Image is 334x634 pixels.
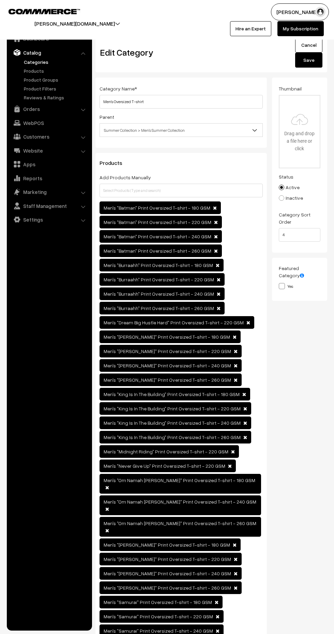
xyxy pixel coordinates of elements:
span: Men's "Om Namah [PERSON_NAME]" Print Oversized T-shirt - 180 GSM [104,477,255,483]
a: Customers [9,130,90,143]
label: Featured Category [279,265,321,279]
span: Men's "King Is In The Building" Print Oversized T-shirt - 220 GSM [104,406,241,411]
label: Parent [100,113,114,121]
a: Reports [9,172,90,184]
a: Categories [22,58,90,66]
button: Save [295,53,322,68]
label: Inactive [279,194,303,201]
a: Product Filters [22,85,90,92]
a: Apps [9,158,90,170]
a: Reviews & Ratings [22,94,90,101]
span: Men's "Dream Big Hustle Hard" Print Oversized T-shirt - 220 GSM [104,320,244,325]
h2: Edit Category [100,47,264,58]
a: Cancel [295,38,322,53]
span: Men's "Om Namah [PERSON_NAME]" Print Oversized T-shirt - 260 GSM [104,520,256,526]
span: Men's "King Is In The Building" Print Oversized T-shirt - 260 GSM [104,434,241,440]
a: My Subscription [277,21,324,36]
a: WebPOS [9,117,90,129]
span: Men's "[PERSON_NAME]" Print Oversized T-shirt - 260 GSM [104,377,231,383]
span: Products [100,159,131,166]
label: Status [279,173,293,180]
img: COMMMERCE [9,9,80,14]
span: Men's "Burraahh" Print Oversized T-shirt - 180 GSM [104,262,213,268]
span: Men's "[PERSON_NAME]" Print Oversized T-shirt - 180 GSM [104,542,230,548]
a: Website [9,144,90,157]
span: Men's "[PERSON_NAME]" Print Oversized T-shirt - 220 GSM [104,556,231,562]
span: Men's "Batman" Print Oversized T-shirt - 260 GSM [104,248,211,254]
span: Men's "[PERSON_NAME]" Print Oversized T-shirt - 240 GSM [104,570,231,576]
label: Add Products Manually [100,174,151,181]
span: Men's "King Is In The Building" Print Oversized T-shirt - 240 GSM [104,420,241,426]
button: [PERSON_NAME] [271,3,329,20]
a: Orders [9,103,90,115]
span: Summer Collection > Men's Summer Collection [100,124,262,136]
span: Men's "Batman" Print Oversized T-shirt - 180 GSM [104,205,210,211]
span: Men's "[PERSON_NAME]" Print Oversized T-shirt - 240 GSM [104,363,231,368]
span: Men's "[PERSON_NAME]" Print Oversized T-shirt - 180 GSM [104,334,230,340]
a: Staff Management [9,200,90,212]
span: Men's "[PERSON_NAME]" Print Oversized T-shirt - 260 GSM [104,585,231,591]
span: Men's "Burraahh" Print Oversized T-shirt - 240 GSM [104,291,214,297]
a: Product Groups [22,76,90,83]
span: Men's "King Is In The Building" Print Oversized T-shirt - 180 GSM [104,391,240,397]
button: [PERSON_NAME][DOMAIN_NAME] [11,15,139,32]
span: Men's "Batman" Print Oversized T-shirt - 220 GSM [104,219,211,225]
input: Select Products (Type and search) [100,184,263,197]
label: Category Sort Order [279,211,321,225]
label: Thumbnail [279,85,302,92]
span: Men's "Samurai" Print Oversized T-shirt - 180 GSM [104,599,212,605]
label: Category Name [100,85,137,92]
label: Yes [279,282,293,290]
a: Hire an Expert [230,21,271,36]
span: Men's "Samurai" Print Oversized T-shirt - 220 GSM [104,614,213,619]
span: Men's "Never Give Up" Print Oversized T-shirt - 220 GSM [104,463,225,469]
label: Active [279,184,300,191]
input: Enter Number [279,228,321,242]
span: Men's "Om Namah [PERSON_NAME]" Print Oversized T-shirt - 240 GSM [104,499,256,505]
a: Marketing [9,186,90,198]
span: Men's "[PERSON_NAME]" Print Oversized T-shirt - 220 GSM [104,348,231,354]
span: Men's "Midnight Riding" Print Oversized T-shirt - 220 GSM [104,449,228,454]
span: Men's "Burraahh" Print Oversized T-shirt - 260 GSM [104,305,214,311]
input: Category Name [100,95,263,109]
a: COMMMERCE [9,7,68,15]
a: Products [22,67,90,74]
span: Men's "Burraahh" Print Oversized T-shirt - 220 GSM [104,277,214,282]
span: Men's "Batman" Print Oversized T-shirt - 240 GSM [104,234,211,239]
a: Settings [9,213,90,226]
a: Catalog [9,46,90,59]
span: Summer Collection > Men's Summer Collection [100,123,263,137]
span: Men's "Samurai" Print Oversized T-shirt - 240 GSM [104,628,213,634]
img: user [315,7,325,17]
